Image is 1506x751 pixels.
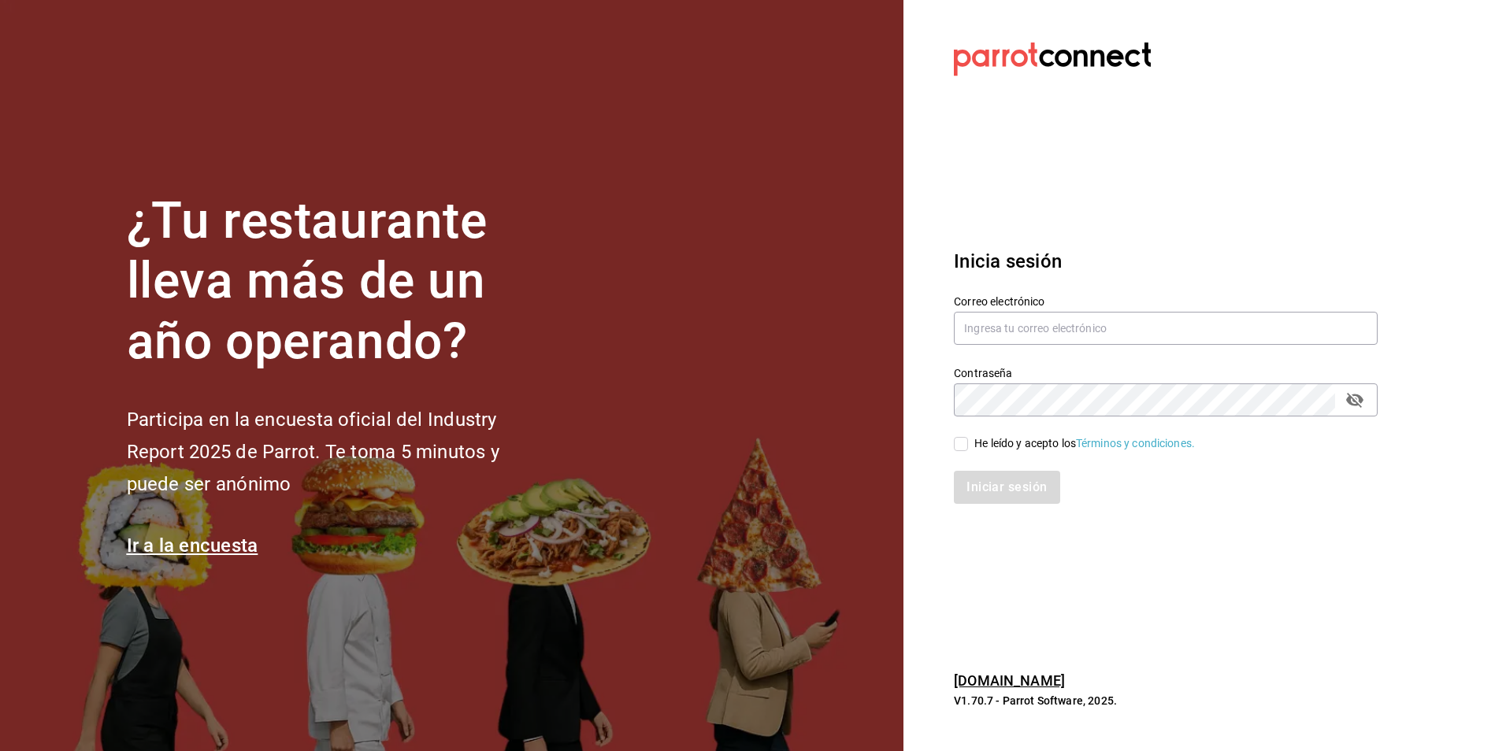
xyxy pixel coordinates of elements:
p: V1.70.7 - Parrot Software, 2025. [954,693,1378,708]
a: Ir a la encuesta [127,535,258,557]
h1: ¿Tu restaurante lleva más de un año operando? [127,191,552,372]
label: Contraseña [954,367,1378,378]
h2: Participa en la encuesta oficial del Industry Report 2025 de Parrot. Te toma 5 minutos y puede se... [127,404,552,500]
input: Ingresa tu correo electrónico [954,312,1378,345]
a: [DOMAIN_NAME] [954,672,1065,689]
div: He leído y acepto los [974,435,1195,452]
h3: Inicia sesión [954,247,1378,276]
label: Correo electrónico [954,295,1378,306]
button: passwordField [1341,387,1368,413]
a: Términos y condiciones. [1076,437,1195,449]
